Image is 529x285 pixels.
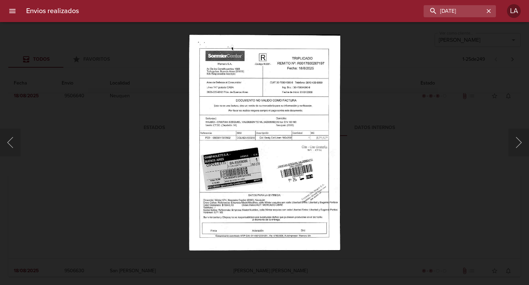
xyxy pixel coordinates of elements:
[507,4,521,18] div: Abrir información de usuario
[189,35,340,250] img: Image
[26,6,79,17] h6: Envios realizados
[424,5,484,17] input: buscar
[4,3,21,19] button: menu
[507,4,521,18] div: LA
[508,129,529,156] button: Siguiente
